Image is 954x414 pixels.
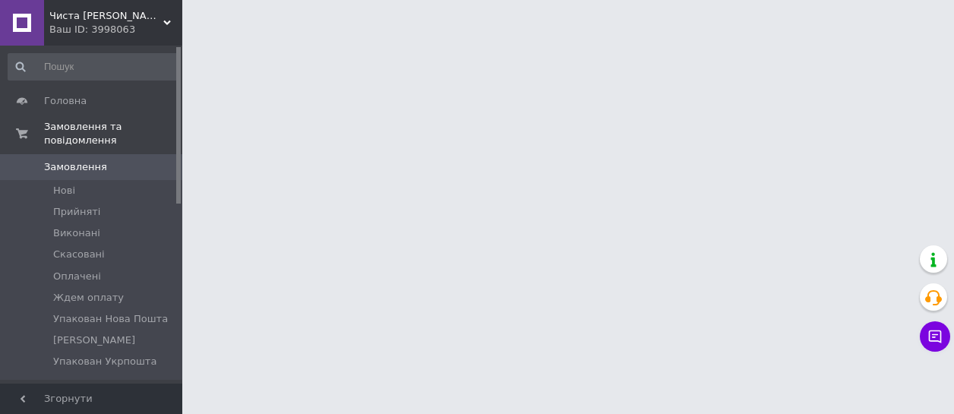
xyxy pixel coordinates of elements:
[53,333,135,347] span: [PERSON_NAME]
[44,160,107,174] span: Замовлення
[53,291,124,305] span: Ждем оплату
[53,270,101,283] span: Оплачені
[53,205,100,219] span: Прийняті
[53,248,105,261] span: Скасовані
[920,321,950,352] button: Чат з покупцем
[49,23,182,36] div: Ваш ID: 3998063
[8,53,179,81] input: Пошук
[44,120,182,147] span: Замовлення та повідомлення
[44,94,87,108] span: Головна
[53,226,100,240] span: Виконані
[53,312,168,326] span: Упакован Нова Пошта
[53,355,156,368] span: Упакован Укрпошта
[53,184,75,198] span: Нові
[49,9,163,23] span: Чиста Сила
